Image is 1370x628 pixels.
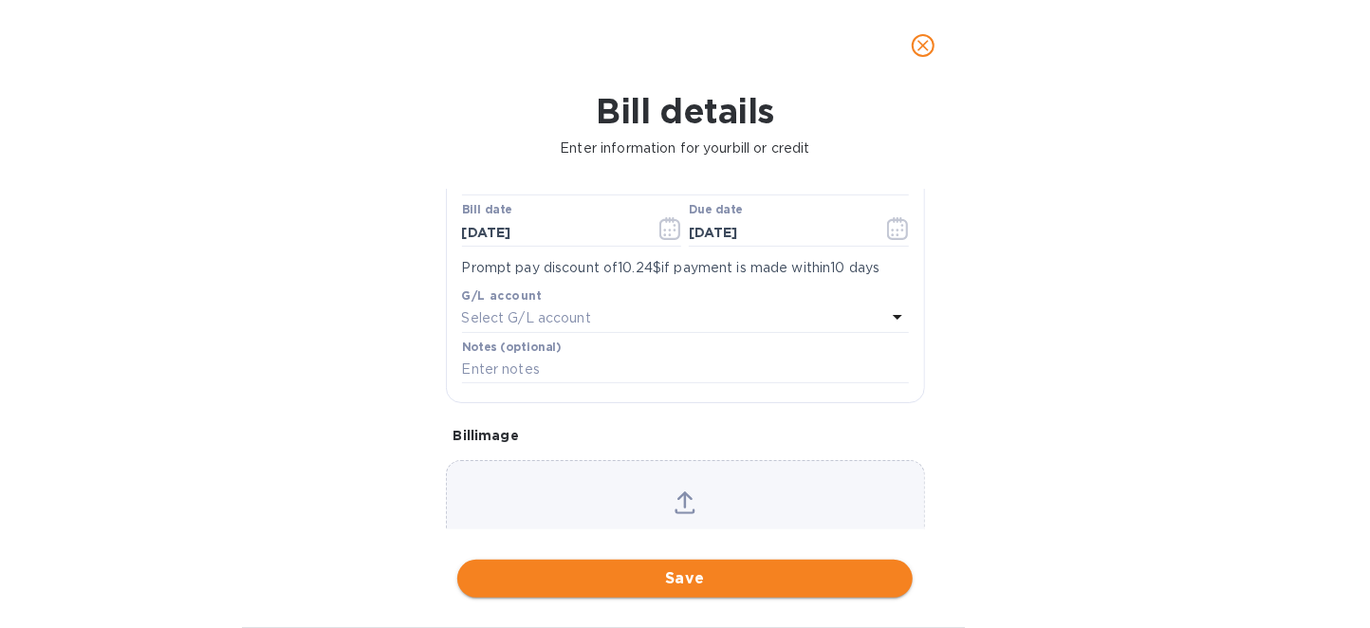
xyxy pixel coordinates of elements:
[472,567,898,590] span: Save
[462,342,562,353] label: Notes (optional)
[462,218,641,247] input: Select date
[15,139,1355,158] p: Enter information for your bill or credit
[689,218,868,247] input: Due date
[15,91,1355,131] h1: Bill details
[454,426,917,445] p: Bill image
[462,308,591,328] p: Select G/L account
[447,526,924,565] p: Choose a bill and drag it here
[462,258,909,278] p: Prompt pay discount of 10.24$ if payment is made within 10 days
[457,560,913,598] button: Save
[689,205,743,216] label: Due date
[462,205,512,216] label: Bill date
[900,23,946,68] button: close
[462,356,909,384] input: Enter notes
[462,288,543,303] b: G/L account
